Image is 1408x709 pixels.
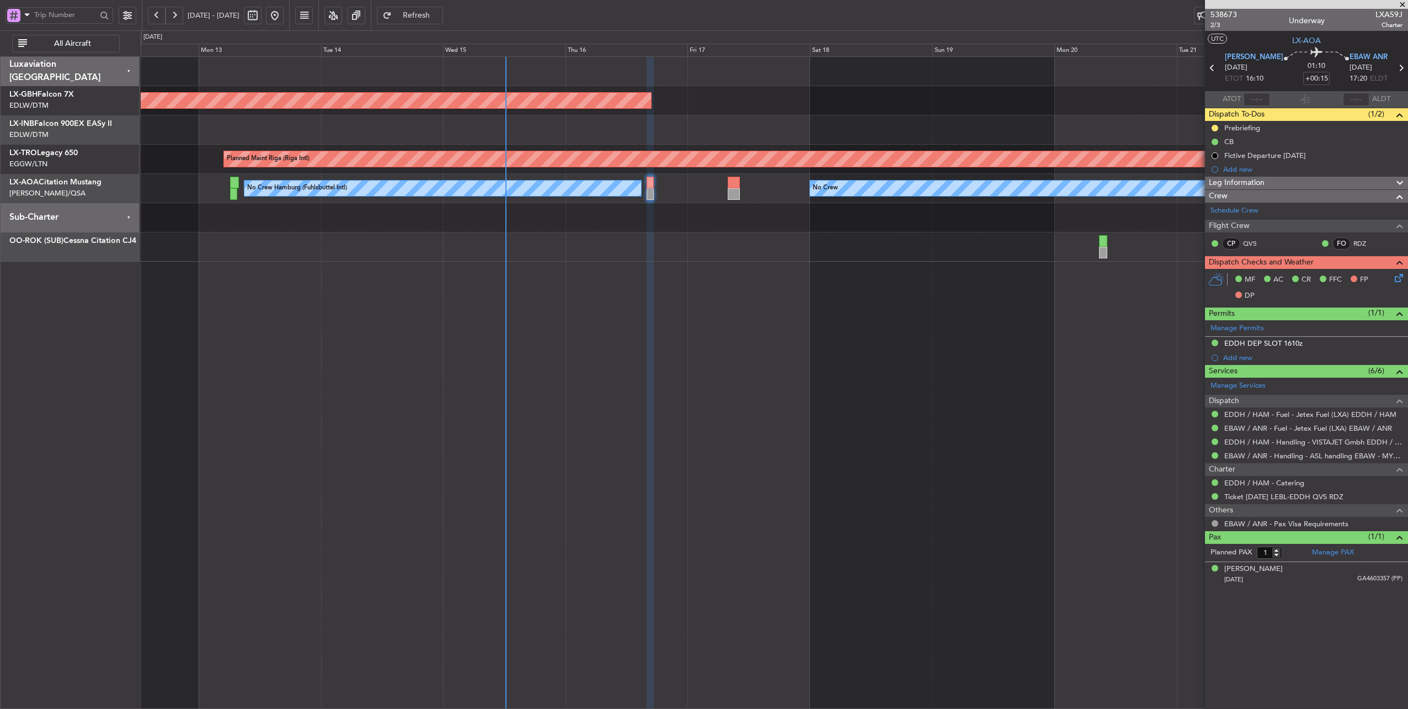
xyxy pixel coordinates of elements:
input: Trip Number [34,7,97,23]
span: ATOT [1223,94,1241,105]
label: Planned PAX [1210,547,1252,558]
button: Refresh [377,7,443,24]
span: All Aircraft [29,40,116,47]
span: 17:20 [1350,73,1367,84]
a: Ticket [DATE] LEBL-EDDH QVS RDZ [1224,492,1343,501]
span: MF [1245,274,1255,285]
div: CP [1222,237,1240,250]
div: Sat 18 [810,44,932,57]
span: [DATE] [1224,575,1243,584]
span: Flight Crew [1209,220,1250,232]
div: Tue 21 [1177,44,1299,57]
span: EBAW ANR [1350,52,1388,63]
div: Tue 14 [321,44,444,57]
span: Pax [1209,531,1221,544]
a: Manage Permits [1210,323,1264,334]
span: LX-INB [9,120,34,128]
a: LX-INBFalcon 900EX EASy II [9,120,112,128]
div: Add new [1223,165,1402,174]
a: EDDH / HAM - Fuel - Jetex Fuel (LXA) EDDH / HAM [1224,410,1396,419]
span: 01:10 [1308,61,1325,72]
div: No Crew Hamburg (Fuhlsbuttel Intl) [247,180,347,197]
span: (1/1) [1368,307,1384,319]
span: 16:10 [1246,73,1263,84]
span: Dispatch To-Dos [1209,108,1265,121]
a: QVS [1243,239,1268,248]
div: CB [1224,137,1234,146]
span: GA4603357 (PP) [1357,574,1402,584]
div: FO [1332,237,1351,250]
div: Underway [1289,15,1325,27]
span: LX-TRO [9,149,37,157]
a: Manage Services [1210,380,1266,391]
span: AC [1273,274,1283,285]
div: Wed 15 [443,44,566,57]
a: EGGW/LTN [9,159,47,169]
span: CR [1302,274,1311,285]
span: Refresh [394,12,439,19]
span: Leg Information [1209,177,1265,189]
span: LXA59J [1375,9,1402,20]
button: UTC [1208,34,1227,44]
a: EDDH / HAM - Handling - VISTAJET Gmbh EDDH / HAM [1224,437,1402,447]
a: EBAW / ANR - Fuel - Jetex Fuel (LXA) EBAW / ANR [1224,424,1392,433]
span: Charter [1375,20,1402,30]
span: Others [1209,504,1233,517]
span: ETOT [1225,73,1243,84]
span: Services [1209,365,1238,378]
span: 2/3 [1210,20,1237,30]
span: LX-GBH [9,91,38,98]
div: Prebriefing [1224,123,1260,133]
span: Permits [1209,308,1235,320]
div: Add new [1223,353,1402,362]
span: ELDT [1370,73,1388,84]
a: EDLW/DTM [9,130,49,140]
span: (1/2) [1368,108,1384,120]
span: FP [1360,274,1368,285]
span: Crew [1209,190,1228,203]
span: 538673 [1210,9,1237,20]
span: [DATE] [1350,62,1372,73]
input: --:-- [1244,93,1270,106]
span: (1/1) [1368,531,1384,542]
span: DP [1245,290,1255,301]
div: Thu 16 [566,44,688,57]
span: Charter [1209,463,1235,476]
a: LX-AOACitation Mustang [9,178,102,186]
span: [DATE] [1225,62,1247,73]
div: EDDH DEP SLOT 1610z [1224,338,1303,348]
span: ALDT [1372,94,1390,105]
a: [PERSON_NAME]/QSA [9,188,86,198]
button: All Aircraft [12,35,120,52]
a: RDZ [1353,239,1378,248]
a: LX-GBHFalcon 7X [9,91,74,98]
div: [PERSON_NAME] [1224,564,1283,575]
div: Fictive Departure [DATE] [1224,151,1306,160]
div: [DATE] [143,33,162,42]
span: (6/6) [1368,365,1384,377]
a: EBAW / ANR - Handling - ASL handling EBAW - MYHANDLING [1224,451,1402,461]
span: LX-AOA [1292,35,1321,46]
a: EDDH / HAM - Catering [1224,478,1304,488]
span: LX-AOA [9,178,39,186]
span: OO-ROK (SUB) [9,237,63,245]
span: [DATE] - [DATE] [188,10,239,20]
a: OO-ROK (SUB)Cessna Citation CJ4 [9,237,136,245]
span: Dispatch Checks and Weather [1209,256,1314,269]
a: Manage PAX [1312,547,1354,558]
div: Mon 13 [199,44,321,57]
div: Sun 19 [932,44,1055,57]
span: [PERSON_NAME] [1225,52,1283,63]
a: Schedule Crew [1210,205,1258,216]
a: LX-TROLegacy 650 [9,149,78,157]
a: EDLW/DTM [9,100,49,110]
div: Fri 17 [687,44,810,57]
div: Mon 20 [1054,44,1177,57]
a: EBAW / ANR - Pax Visa Requirements [1224,519,1348,528]
span: Dispatch [1209,395,1239,408]
span: FFC [1329,274,1342,285]
div: Planned Maint Riga (Riga Intl) [227,151,310,167]
div: No Crew [813,180,838,197]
